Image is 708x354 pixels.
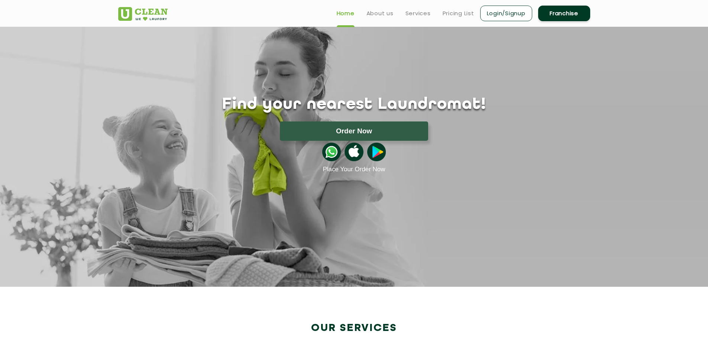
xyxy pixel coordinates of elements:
a: Franchise [538,6,590,21]
button: Order Now [280,121,428,141]
a: Place Your Order Now [323,166,385,173]
a: Services [405,9,431,18]
img: UClean Laundry and Dry Cleaning [118,7,168,21]
a: Pricing List [443,9,474,18]
img: playstoreicon.png [367,143,386,161]
h1: Find your nearest Laundromat! [113,95,596,114]
a: About us [366,9,394,18]
a: Home [337,9,355,18]
h2: Our Services [118,322,590,334]
a: Login/Signup [480,6,532,21]
img: whatsappicon.png [322,143,341,161]
img: apple-icon.png [345,143,363,161]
